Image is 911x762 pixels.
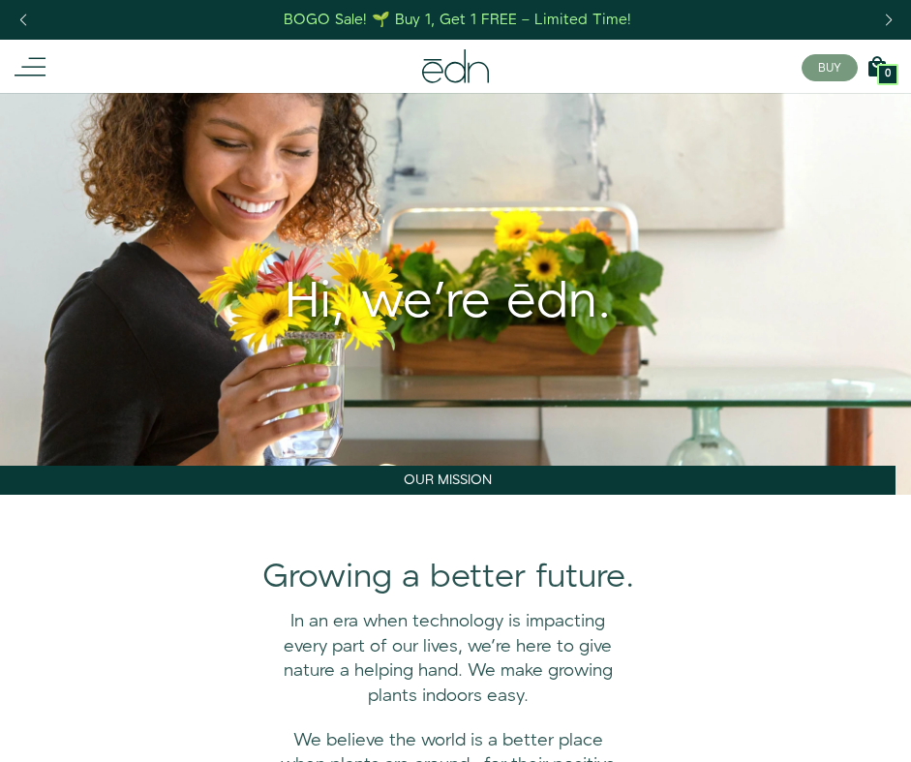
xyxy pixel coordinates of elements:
span: 0 [885,69,891,79]
div: Growing a better future. [31,554,865,601]
a: BOGO Sale! 🌱 Buy 1, Get 1 FREE – Limited Time! [282,5,633,35]
button: BUY [802,54,858,81]
div: BOGO Sale! 🌱 Buy 1, Get 1 FREE – Limited Time! [284,10,631,30]
span: In an era when technology is impacting every part of our lives, we’re here to give nature a helpi... [284,609,613,708]
iframe: Opens a widget where you can find more information [762,704,892,752]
